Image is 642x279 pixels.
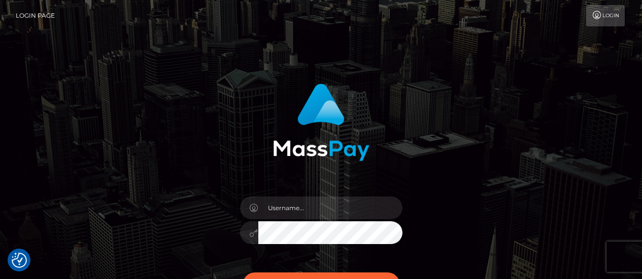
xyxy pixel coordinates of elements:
input: Username... [258,196,402,219]
img: Revisit consent button [12,253,27,268]
button: Consent Preferences [12,253,27,268]
img: MassPay Login [273,84,369,161]
a: Login [586,5,625,26]
a: Login Page [16,5,55,26]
